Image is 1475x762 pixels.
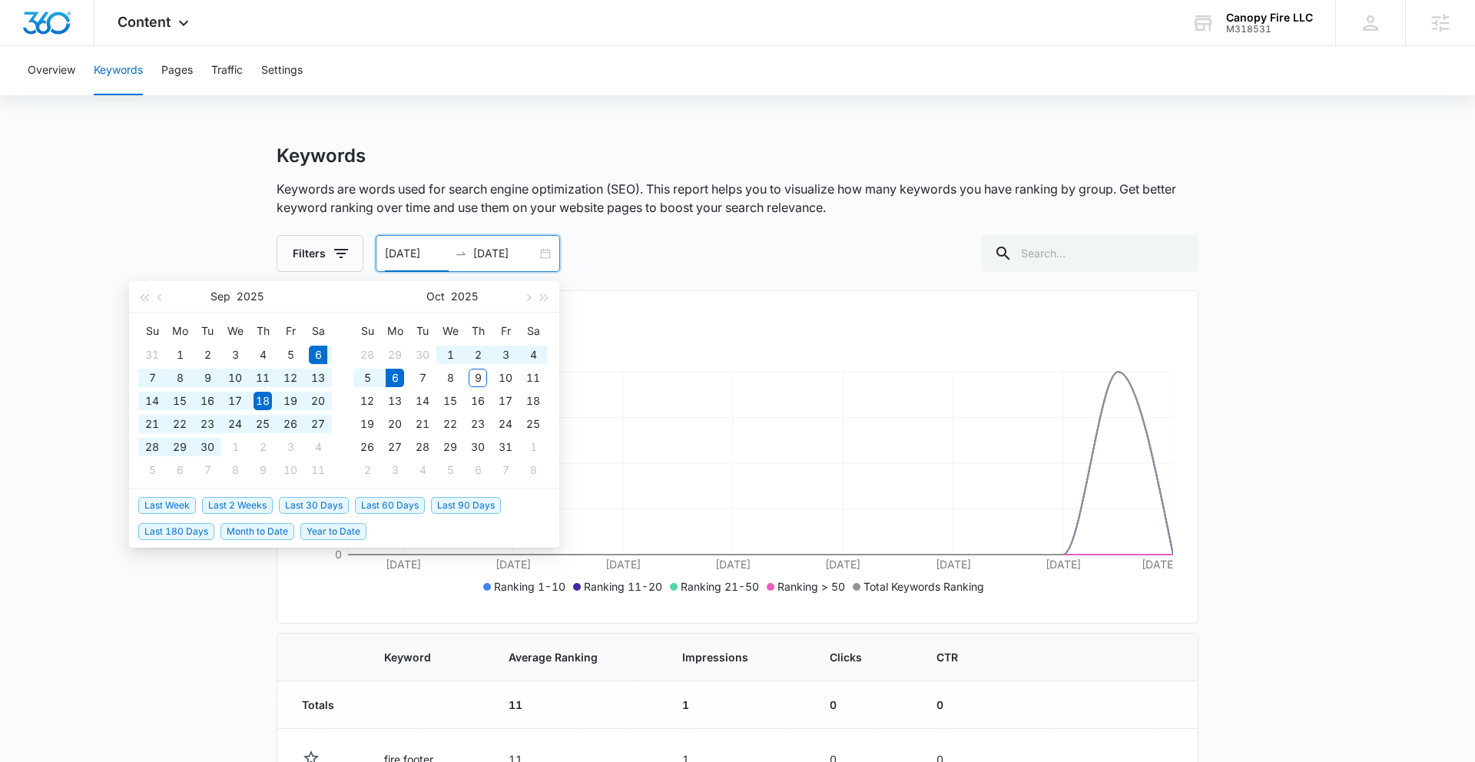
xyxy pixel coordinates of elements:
[254,438,272,456] div: 2
[524,461,542,479] div: 8
[464,412,492,436] td: 2025-10-23
[304,389,332,412] td: 2025-09-20
[492,436,519,459] td: 2025-10-31
[353,389,381,412] td: 2025-10-12
[166,436,194,459] td: 2025-09-29
[982,235,1198,272] input: Search...
[386,346,404,364] div: 29
[519,389,547,412] td: 2025-10-18
[436,412,464,436] td: 2025-10-22
[281,461,300,479] div: 10
[43,25,75,37] div: v 4.0.25
[277,180,1198,217] p: Keywords are words used for search engine optimization (SEO). This report helps you to visualize ...
[409,389,436,412] td: 2025-10-14
[451,281,478,312] button: 2025
[436,389,464,412] td: 2025-10-15
[166,343,194,366] td: 2025-09-01
[1226,12,1313,24] div: account name
[381,343,409,366] td: 2025-09-29
[198,369,217,387] div: 9
[524,415,542,433] div: 25
[492,459,519,482] td: 2025-11-07
[492,389,519,412] td: 2025-10-17
[358,346,376,364] div: 28
[198,392,217,410] div: 16
[358,415,376,433] div: 19
[409,459,436,482] td: 2025-11-04
[681,580,759,593] span: Ranking 21-50
[1046,558,1081,571] tspan: [DATE]
[220,523,294,540] span: Month to Date
[279,497,349,514] span: Last 30 Days
[254,392,272,410] div: 18
[413,438,432,456] div: 28
[161,46,193,95] button: Pages
[353,436,381,459] td: 2025-10-26
[138,366,166,389] td: 2025-09-07
[170,91,259,101] div: Keywords by Traffic
[194,389,221,412] td: 2025-09-16
[492,343,519,366] td: 2025-10-03
[198,461,217,479] div: 7
[464,389,492,412] td: 2025-10-16
[413,461,432,479] div: 4
[455,247,467,260] span: to
[386,461,404,479] div: 3
[254,346,272,364] div: 4
[281,392,300,410] div: 19
[431,497,501,514] span: Last 90 Days
[221,412,249,436] td: 2025-09-24
[584,580,662,593] span: Ranking 11-20
[202,497,273,514] span: Last 2 Weeks
[469,346,487,364] div: 2
[473,245,537,262] input: End date
[436,366,464,389] td: 2025-10-08
[386,438,404,456] div: 27
[441,415,459,433] div: 22
[261,46,303,95] button: Settings
[237,281,264,312] button: 2025
[277,389,304,412] td: 2025-09-19
[496,346,515,364] div: 3
[138,436,166,459] td: 2025-09-28
[277,412,304,436] td: 2025-09-26
[221,389,249,412] td: 2025-09-17
[464,319,492,343] th: Th
[194,459,221,482] td: 2025-10-07
[464,459,492,482] td: 2025-11-06
[40,40,169,52] div: Domain: [DOMAIN_NAME]
[519,459,547,482] td: 2025-11-08
[226,392,244,410] div: 17
[304,319,332,343] th: Sa
[226,369,244,387] div: 10
[249,436,277,459] td: 2025-10-02
[519,319,547,343] th: Sa
[605,558,641,571] tspan: [DATE]
[281,415,300,433] div: 26
[519,343,547,366] td: 2025-10-04
[353,319,381,343] th: Su
[381,389,409,412] td: 2025-10-13
[171,346,189,364] div: 1
[143,415,161,433] div: 21
[492,412,519,436] td: 2025-10-24
[413,346,432,364] div: 30
[304,412,332,436] td: 2025-09-27
[496,461,515,479] div: 7
[221,436,249,459] td: 2025-10-01
[153,89,165,101] img: tab_keywords_by_traffic_grey.svg
[277,343,304,366] td: 2025-09-05
[277,366,304,389] td: 2025-09-12
[198,415,217,433] div: 23
[226,415,244,433] div: 24
[194,436,221,459] td: 2025-09-30
[1142,558,1177,571] tspan: [DATE]
[138,389,166,412] td: 2025-09-14
[496,369,515,387] div: 10
[469,438,487,456] div: 30
[409,436,436,459] td: 2025-10-28
[464,366,492,389] td: 2025-10-09
[249,343,277,366] td: 2025-09-04
[409,319,436,343] th: Tu
[138,412,166,436] td: 2025-09-21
